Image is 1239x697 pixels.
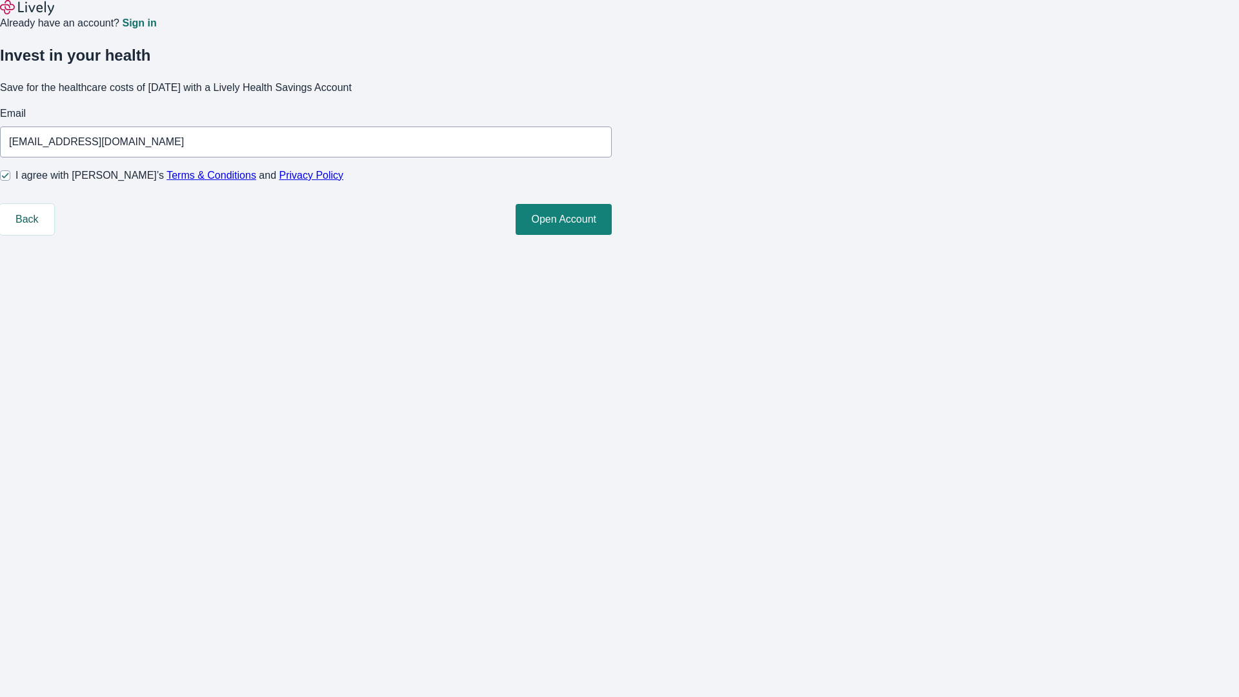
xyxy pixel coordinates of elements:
button: Open Account [516,204,612,235]
a: Privacy Policy [279,170,344,181]
a: Sign in [122,18,156,28]
span: I agree with [PERSON_NAME]’s and [15,168,343,183]
a: Terms & Conditions [166,170,256,181]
